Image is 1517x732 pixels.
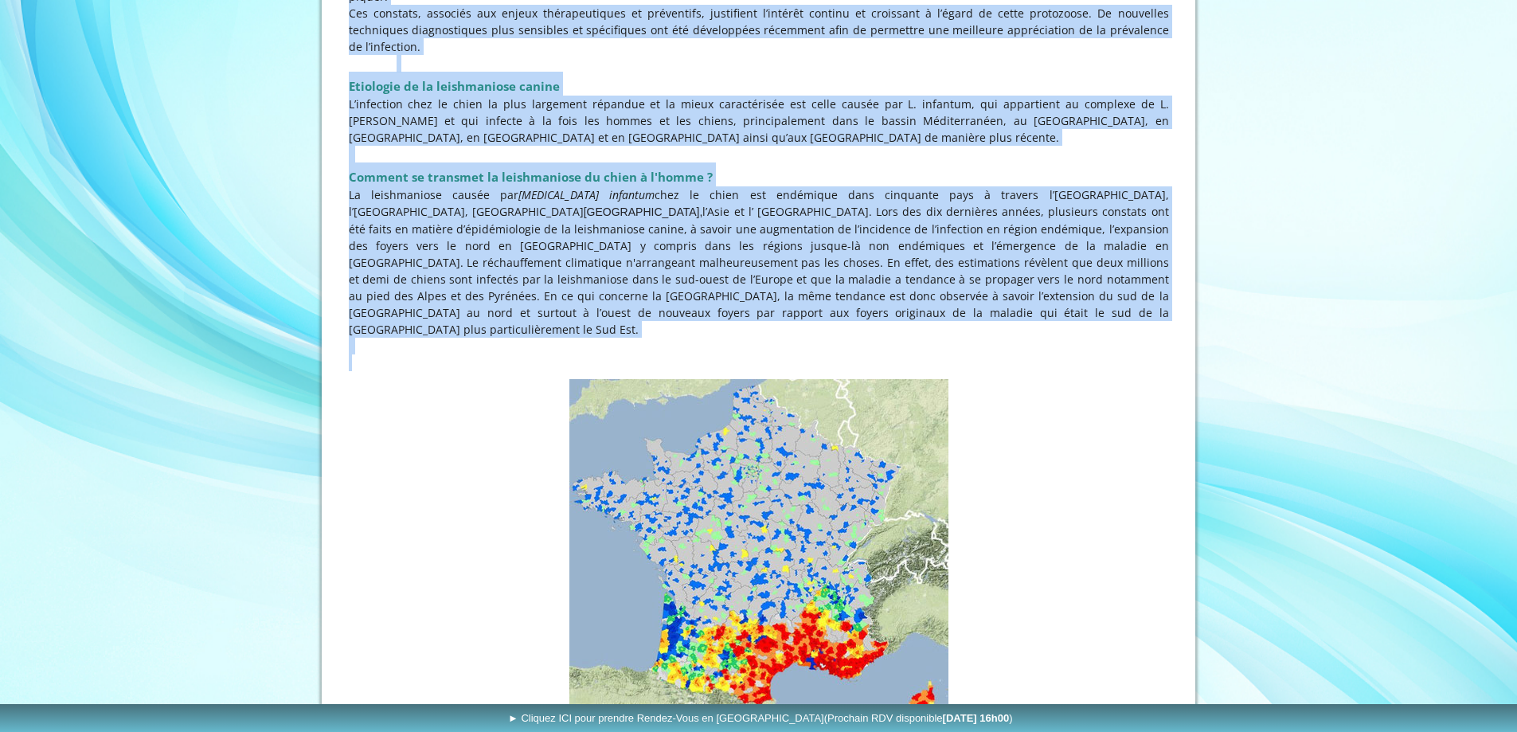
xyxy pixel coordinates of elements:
[349,78,560,94] strong: Etiologie de la leishmaniose canine
[824,712,1013,724] span: (Prochain RDV disponible )
[943,712,1010,724] b: [DATE] 16h00
[508,712,1013,724] span: ► Cliquez ICI pour prendre Rendez-Vous en [GEOGRAPHIC_DATA]
[349,169,713,185] span: Comment se transmet la leishmaniose du chien à l'homme ?
[609,187,655,202] i: infantum
[349,186,1169,338] p: La leishmaniose causée par
[349,96,1169,146] p: L’infection chez le chien la plus largement répandue et la mieux caractérisée est celle causée pa...
[584,206,703,218] span: [GEOGRAPHIC_DATA],
[349,5,1169,55] p: Ces constats, associés aux enjeux thérapeutiques et préventifs, justifient l’intérêt continu et c...
[349,187,1169,337] span: chez le chien est endémique dans cinquante pays à travers l’[GEOGRAPHIC_DATA], l’[GEOGRAPHIC_DATA...
[518,187,599,202] i: [MEDICAL_DATA]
